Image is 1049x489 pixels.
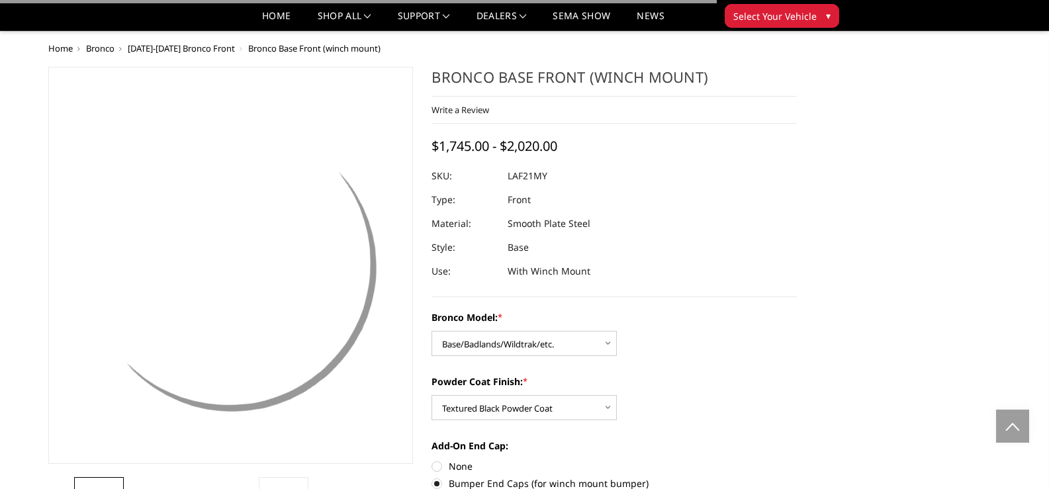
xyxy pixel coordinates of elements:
[508,164,547,188] dd: LAF21MY
[553,11,610,30] a: SEMA Show
[477,11,527,30] a: Dealers
[432,439,797,453] label: Add-On End Cap:
[733,9,817,23] span: Select Your Vehicle
[508,188,531,212] dd: Front
[128,42,235,54] a: [DATE]-[DATE] Bronco Front
[637,11,664,30] a: News
[432,259,498,283] dt: Use:
[432,164,498,188] dt: SKU:
[318,11,371,30] a: shop all
[508,259,590,283] dd: With Winch Mount
[432,188,498,212] dt: Type:
[432,310,797,324] label: Bronco Model:
[725,4,839,28] button: Select Your Vehicle
[996,410,1029,443] a: Click to Top
[432,104,489,116] a: Write a Review
[398,11,450,30] a: Support
[86,42,114,54] a: Bronco
[48,67,414,464] a: Freedom Series - Bronco Base Front Bumper
[826,9,831,22] span: ▾
[432,375,797,388] label: Powder Coat Finish:
[432,137,557,155] span: $1,745.00 - $2,020.00
[262,11,291,30] a: Home
[508,236,529,259] dd: Base
[432,236,498,259] dt: Style:
[508,212,590,236] dd: Smooth Plate Steel
[432,212,498,236] dt: Material:
[432,459,797,473] label: None
[248,42,381,54] span: Bronco Base Front (winch mount)
[432,67,797,97] h1: Bronco Base Front (winch mount)
[48,42,73,54] a: Home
